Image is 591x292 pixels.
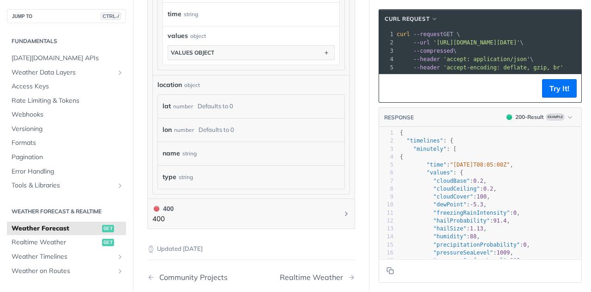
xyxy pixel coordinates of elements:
[413,39,430,46] span: --url
[12,238,100,247] span: Realtime Weather
[400,225,487,232] span: : ,
[433,233,466,240] span: "humidity"
[413,31,443,37] span: --request
[433,201,466,208] span: "dewPoint"
[152,204,350,224] button: 400 400400
[12,68,114,77] span: Weather Data Layers
[179,170,193,184] div: string
[379,129,393,137] div: 1
[433,217,490,224] span: "hailProbability"
[433,39,520,46] span: '[URL][DOMAIN_NAME][DATE]'
[7,136,126,150] a: Formats
[379,177,393,185] div: 7
[384,81,397,95] button: Copy to clipboard
[116,267,124,275] button: Show subpages for Weather on Routes
[400,249,513,256] span: : ,
[7,165,126,179] a: Error Handling
[523,242,526,248] span: 0
[379,169,393,177] div: 6
[493,217,507,224] span: 91.4
[168,46,334,60] button: values object
[400,242,530,248] span: : ,
[400,169,463,176] span: : {
[379,201,393,209] div: 10
[470,201,473,208] span: -
[12,252,114,261] span: Weather Timelines
[343,210,350,217] svg: Chevron
[12,138,124,148] span: Formats
[433,186,480,192] span: "cloudCeiling"
[400,210,520,216] span: : ,
[427,169,453,176] span: "values"
[12,96,124,106] span: Rate Limiting & Tokens
[397,48,457,54] span: \
[7,37,126,45] h2: Fundamentals
[379,30,395,38] div: 1
[433,210,510,216] span: "freezingRainIntensity"
[7,9,126,23] button: JUMP TOCTRL-/
[7,264,126,278] a: Weather on RoutesShow subpages for Weather on Routes
[473,178,483,184] span: 0.2
[12,181,114,190] span: Tools & Libraries
[379,137,393,145] div: 2
[400,162,513,168] span: : ,
[101,12,121,20] span: CTRL-/
[163,123,172,137] label: lon
[168,7,181,21] label: time
[433,242,520,248] span: "precipitationProbability"
[147,244,355,254] p: Updated [DATE]
[116,253,124,261] button: Show subpages for Weather Timelines
[7,122,126,136] a: Versioning
[379,193,393,201] div: 9
[513,210,517,216] span: 0
[546,113,565,121] span: Example
[157,80,182,90] span: location
[182,147,197,160] div: string
[152,204,174,214] div: 400
[12,224,100,233] span: Weather Forecast
[147,273,236,282] a: Previous Page: Community Projects
[384,264,397,278] button: Copy to clipboard
[502,112,577,122] button: 200200-ResultExample
[470,233,476,240] span: 88
[147,264,355,291] nav: Pagination Controls
[397,31,460,37] span: GET \
[473,201,483,208] span: 5.3
[379,145,393,153] div: 3
[190,32,206,40] div: object
[476,193,487,200] span: 100
[427,162,446,168] span: "time"
[7,66,126,80] a: Weather Data LayersShow subpages for Weather Data Layers
[168,31,188,41] span: values
[155,273,228,282] div: Community Projects
[152,214,174,224] p: 400
[173,99,193,113] div: number
[12,267,114,276] span: Weather on Routes
[400,178,487,184] span: : ,
[413,64,440,71] span: --header
[379,153,393,161] div: 4
[174,123,194,137] div: number
[443,64,563,71] span: 'accept-encoding: deflate, gzip, br'
[171,49,214,56] div: values object
[413,146,446,152] span: "minutely"
[379,249,393,257] div: 16
[433,225,466,232] span: "hailSize"
[379,38,395,47] div: 2
[400,193,490,200] span: : ,
[483,186,494,192] span: 0.2
[443,56,530,62] span: 'accept: application/json'
[510,257,520,264] span: 995
[379,47,395,55] div: 3
[163,170,176,184] label: type
[400,137,453,144] span: : {
[497,249,510,256] span: 1009
[116,69,124,76] button: Show subpages for Weather Data Layers
[7,150,126,164] a: Pagination
[7,179,126,193] a: Tools & LibrariesShow subpages for Tools & Libraries
[413,56,440,62] span: --header
[163,147,180,160] label: name
[385,15,429,23] span: cURL Request
[7,94,126,108] a: Rate Limiting & Tokens
[379,55,395,63] div: 4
